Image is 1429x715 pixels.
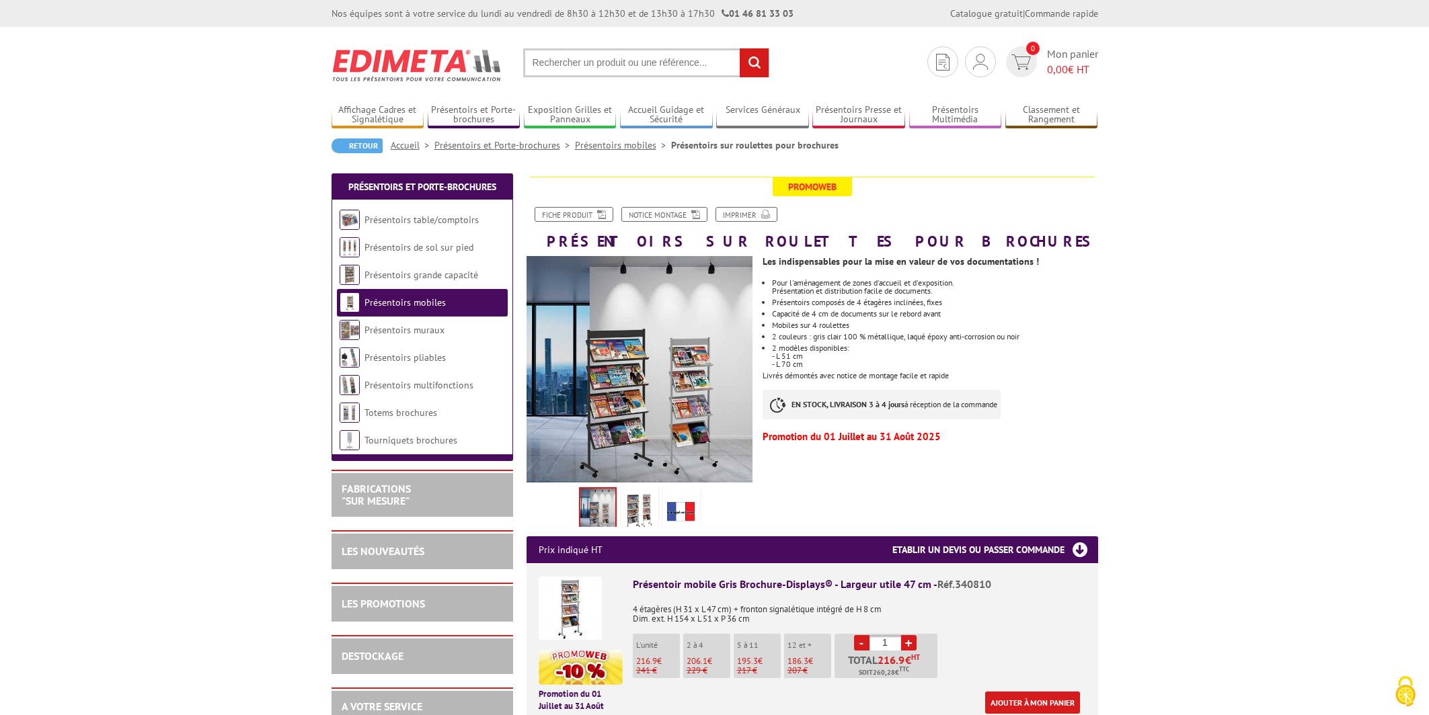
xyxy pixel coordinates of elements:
[737,666,781,675] p: 217 €
[905,655,911,665] span: €
[636,657,680,666] p: €
[687,657,730,666] p: €
[772,352,1097,360] div: - L 51 cm
[340,320,360,340] img: Présentoirs muraux
[985,691,1080,714] a: Ajouter à mon panier
[342,597,425,610] a: LES PROMOTIONS
[539,650,623,685] img: promotion
[332,40,503,90] img: Edimeta
[1026,42,1040,55] span: 0
[878,655,905,665] span: 216.9
[950,7,1023,19] a: Catalogue gratuit
[763,433,1097,441] p: Promotion du 01 Juillet au 31 Août 2025
[332,7,794,20] div: Nos équipes sont à votre service du lundi au vendredi de 8h30 à 12h30 et de 13h30 à 17h30
[364,269,478,281] a: Présentoirs grande capacité
[1005,104,1098,126] a: Classement et Rangement
[340,210,360,230] img: Présentoirs table/comptoirs
[687,655,707,667] span: 206.1
[342,649,403,663] a: DESTOCKAGE
[342,544,424,558] a: LES NOUVEAUTÉS
[763,255,1039,267] strong: Les indispensables pour la mise en valeur de vos documentations !
[937,577,991,591] span: Réf.340810
[364,241,473,253] a: Présentoirs de sol sur pied
[364,351,446,364] a: Présentoirs pliables
[737,657,781,666] p: €
[772,287,1097,295] div: Présentation et distribution facile de documents.
[687,640,730,650] p: 2 à 4
[772,310,1097,318] li: Capacité de 4 cm de documents sur le rebord avant
[340,375,360,395] img: Présentoirs multifonctions
[950,7,1098,20] div: |
[1047,46,1098,77] span: Mon panier
[348,181,496,193] a: Présentoirs et Porte-brochures
[364,214,479,226] a: Présentoirs table/comptoirs
[342,701,503,713] h2: A votre service
[364,324,445,336] a: Présentoirs muraux
[636,640,680,650] p: L'unité
[973,54,988,70] img: devis rapide
[787,655,808,667] span: 186.3
[342,482,411,507] a: FABRICATIONS"Sur Mesure"
[633,595,1086,624] p: 4 étagères (H 31 x L 47 cm) + fronton signalétique intégré de H 8 cm Dim. ext. H 154 x L 51 x P 3...
[524,104,617,126] a: Exposition Grilles et Panneaux
[687,666,730,675] p: 229 €
[716,207,777,222] a: Imprimer
[580,489,615,530] img: presentoir_mobile_gris_brochure_displays_47_66cm_340810_340801_341210_341201_.jpg
[936,54,950,71] img: devis rapide
[364,434,457,446] a: Tourniquets brochures
[787,666,831,675] p: 207 €
[575,139,671,151] a: Présentoirs mobiles
[391,139,434,151] a: Accueil
[621,207,707,222] a: Notice Montage
[873,667,895,678] span: 260,28
[772,321,1097,329] li: Mobiles sur 4 roulettes
[636,655,657,667] span: 216.9
[340,403,360,423] img: Totems brochures
[671,138,839,152] li: Présentoirs sur roulettes pour brochures
[1003,46,1098,77] a: devis rapide 0 Mon panier 0,00€ HT
[1025,7,1098,19] a: Commande rapide
[340,347,360,368] img: Présentoirs pliables
[740,48,769,77] input: rechercher
[812,104,905,126] a: Présentoirs Presse et Journaux
[539,577,602,640] img: Présentoir mobile Gris Brochure-Displays® - Largeur utile 47 cm
[772,360,1097,368] div: - L 70 cm
[911,653,920,662] sup: HT
[1382,669,1429,715] button: Cookies (fenêtre modale)
[763,249,1108,448] div: Livrés démontés avec notice de montage facile et rapide
[523,48,769,77] input: Rechercher un produit ou une référence...
[340,430,360,450] img: Tourniquets brochures
[665,490,697,532] img: edimeta_produit_fabrique_en_france.jpg
[636,666,680,675] p: 241 €
[773,177,852,196] span: Promoweb
[428,104,520,126] a: Présentoirs et Porte-brochures
[909,104,1002,126] a: Présentoirs Multimédia
[737,655,758,667] span: 195.3
[787,640,831,650] p: 12 et +
[854,635,870,650] a: -
[620,104,713,126] a: Accueil Guidage et Sécurité
[1011,54,1031,70] img: devis rapide
[716,104,809,126] a: Services Généraux
[859,667,909,678] span: Soit €
[340,292,360,312] img: Présentoirs mobiles
[340,237,360,257] img: Présentoirs de sol sur pied
[633,577,1086,592] div: Présentoir mobile Gris Brochure-Displays® - Largeur utile 47 cm -
[737,640,781,650] p: 5 à 11
[899,665,909,673] sup: TTC
[791,399,904,409] strong: EN STOCK, LIVRAISON 3 à 4 jours
[901,635,917,650] a: +
[364,296,446,308] a: Présentoirs mobiles
[772,279,1097,295] li: Pour l'aménagement de zones d'accueil et d'exposition.
[892,536,1098,563] h3: Etablir un devis ou passer commande
[434,139,575,151] a: Présentoirs et Porte-brochures
[787,657,831,666] p: €
[332,104,424,126] a: Affichage Cadres et Signalétique
[1047,62,1098,77] span: € HT
[838,655,937,678] p: Total
[539,536,603,563] p: Prix indiqué HT
[763,390,1001,419] p: à réception de la commande
[364,379,473,391] a: Présentoirs multifonctions
[535,207,613,222] a: Fiche produit
[340,265,360,285] img: Présentoirs grande capacité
